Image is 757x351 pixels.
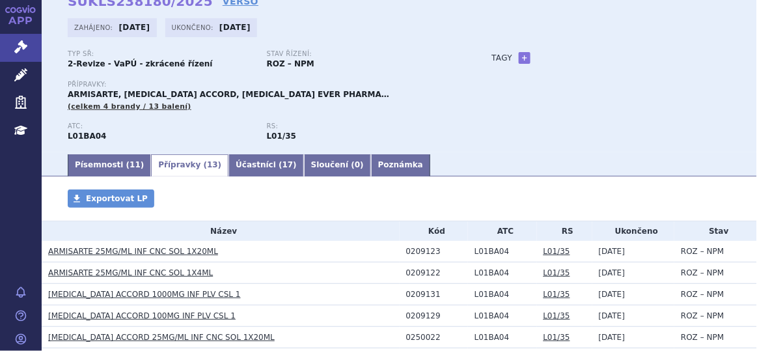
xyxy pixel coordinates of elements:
[544,290,570,299] a: L01/35
[406,268,468,277] div: 0209122
[86,194,148,203] span: Exportovat LP
[544,268,570,277] a: L01/35
[267,50,453,58] p: Stav řízení:
[267,59,314,68] strong: ROZ – NPM
[172,22,216,33] span: Ukončeno:
[48,247,218,256] a: ARMISARTE 25MG/ML INF CNC SOL 1X20ML
[599,268,626,277] span: [DATE]
[74,22,115,33] span: Zahájeno:
[68,81,465,89] p: Přípravky:
[406,290,468,299] div: 0209131
[468,221,537,241] th: ATC
[42,221,400,241] th: Název
[599,247,626,256] span: [DATE]
[406,311,468,320] div: 0209129
[674,241,757,262] td: ROZ – NPM
[592,221,675,241] th: Ukončeno
[48,290,241,299] a: [MEDICAL_DATA] ACCORD 1000MG INF PLV CSL 1
[537,221,592,241] th: RS
[207,160,218,169] span: 13
[400,221,468,241] th: Kód
[544,247,570,256] a: L01/35
[674,262,757,284] td: ROZ – NPM
[151,154,228,176] a: Přípravky (13)
[267,122,453,130] p: RS:
[468,284,537,305] td: PEMETREXED
[68,190,154,208] a: Exportovat LP
[406,247,468,256] div: 0209123
[674,284,757,305] td: ROZ – NPM
[68,50,254,58] p: Typ SŘ:
[468,262,537,284] td: PEMETREXED
[371,154,430,176] a: Poznámka
[468,241,537,262] td: PEMETREXED
[355,160,360,169] span: 0
[674,305,757,327] td: ROZ – NPM
[130,160,141,169] span: 11
[544,333,570,342] a: L01/35
[599,290,626,299] span: [DATE]
[599,311,626,320] span: [DATE]
[304,154,371,176] a: Sloučení (0)
[219,23,251,32] strong: [DATE]
[68,102,191,111] span: (celkem 4 brandy / 13 balení)
[48,268,213,277] a: ARMISARTE 25MG/ML INF CNC SOL 1X4ML
[468,305,537,327] td: PEMETREXED
[68,122,254,130] p: ATC:
[544,311,570,320] a: L01/35
[68,59,213,68] strong: 2-Revize - VaPÚ - zkrácené řízení
[406,333,468,342] div: 0250022
[674,327,757,348] td: ROZ – NPM
[282,160,294,169] span: 17
[519,52,530,64] a: +
[68,154,151,176] a: Písemnosti (11)
[228,154,304,176] a: Účastníci (17)
[674,221,757,241] th: Stav
[68,90,389,99] span: ARMISARTE, [MEDICAL_DATA] ACCORD, [MEDICAL_DATA] EVER PHARMA…
[119,23,150,32] strong: [DATE]
[491,50,512,66] h3: Tagy
[599,333,626,342] span: [DATE]
[267,132,296,141] strong: pemetrexed
[48,333,275,342] a: [MEDICAL_DATA] ACCORD 25MG/ML INF CNC SOL 1X20ML
[48,311,236,320] a: [MEDICAL_DATA] ACCORD 100MG INF PLV CSL 1
[468,327,537,348] td: PEMETREXED
[68,132,106,141] strong: PEMETREXED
